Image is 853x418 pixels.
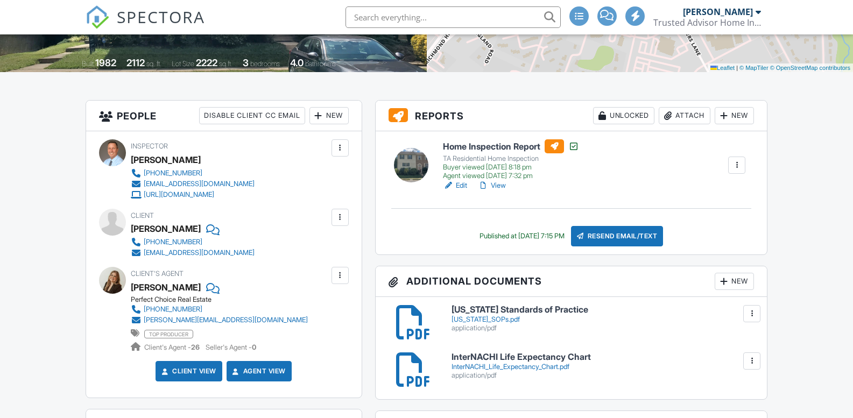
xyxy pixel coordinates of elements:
div: [EMAIL_ADDRESS][DOMAIN_NAME] [144,180,255,188]
img: The Best Home Inspection Software - Spectora [86,5,109,29]
span: sq. ft. [146,60,161,68]
div: Agent viewed [DATE] 7:32 pm [443,172,579,180]
h3: People [86,101,362,131]
div: Unlocked [593,107,654,124]
div: New [309,107,349,124]
div: Resend Email/Text [571,226,664,246]
div: application/pdf [452,371,754,380]
span: Inspector [131,142,168,150]
div: [URL][DOMAIN_NAME] [144,190,214,199]
a: [EMAIL_ADDRESS][DOMAIN_NAME] [131,247,255,258]
a: © OpenStreetMap contributors [770,65,850,71]
a: Client View [159,366,216,377]
span: bedrooms [250,60,280,68]
div: [PERSON_NAME] [131,152,201,168]
div: [PERSON_NAME][EMAIL_ADDRESS][DOMAIN_NAME] [144,316,308,324]
div: [PERSON_NAME] [131,221,201,237]
div: [PHONE_NUMBER] [144,305,202,314]
div: Disable Client CC Email [199,107,305,124]
div: New [715,107,754,124]
strong: 0 [252,343,256,351]
a: [URL][DOMAIN_NAME] [131,189,255,200]
h3: Reports [376,101,767,131]
div: [PHONE_NUMBER] [144,238,202,246]
h3: Additional Documents [376,266,767,297]
strong: 26 [191,343,200,351]
a: [PHONE_NUMBER] [131,168,255,179]
div: 3 [243,57,249,68]
a: [PERSON_NAME][EMAIL_ADDRESS][DOMAIN_NAME] [131,315,308,325]
span: bathrooms [305,60,336,68]
a: Edit [443,180,467,191]
a: [PHONE_NUMBER] [131,237,255,247]
div: [US_STATE]_SOPs.pdf [452,315,754,324]
a: Home Inspection Report TA Residential Home Inspection Buyer viewed [DATE] 8:18 pm Agent viewed [D... [443,139,579,180]
a: [EMAIL_ADDRESS][DOMAIN_NAME] [131,179,255,189]
span: Client [131,211,154,219]
div: Trusted Advisor Home Inspections [653,17,761,28]
h6: Home Inspection Report [443,139,579,153]
div: 4.0 [290,57,304,68]
span: | [736,65,738,71]
div: Attach [659,107,710,124]
span: top producer [144,330,193,338]
div: Perfect Choice Real Estate [131,295,316,304]
div: Published at [DATE] 7:15 PM [480,232,565,240]
span: Lot Size [172,60,194,68]
div: Buyer viewed [DATE] 8:18 pm [443,163,579,172]
span: Seller's Agent - [206,343,256,351]
span: SPECTORA [117,5,205,28]
div: TA Residential Home Inspection [443,154,579,163]
div: 2222 [196,57,217,68]
div: New [715,273,754,290]
a: [US_STATE] Standards of Practice [US_STATE]_SOPs.pdf application/pdf [452,305,754,332]
a: Leaflet [710,65,735,71]
div: 2112 [126,57,145,68]
span: Built [82,60,94,68]
input: Search everything... [346,6,561,28]
a: InterNACHI Life Expectancy Chart InterNACHI_Life_Expectancy_Chart.pdf application/pdf [452,352,754,380]
h6: InterNACHI Life Expectancy Chart [452,352,754,362]
div: [EMAIL_ADDRESS][DOMAIN_NAME] [144,249,255,257]
div: InterNACHI_Life_Expectancy_Chart.pdf [452,363,754,371]
span: Client's Agent [131,270,184,278]
a: © MapTiler [739,65,769,71]
div: 1982 [95,57,116,68]
div: [PERSON_NAME] [683,6,753,17]
a: [PHONE_NUMBER] [131,304,308,315]
div: [PHONE_NUMBER] [144,169,202,178]
div: application/pdf [452,324,754,332]
h6: [US_STATE] Standards of Practice [452,305,754,315]
a: [PERSON_NAME] [131,279,201,295]
span: Client's Agent - [144,343,201,351]
a: Agent View [230,366,286,377]
a: SPECTORA [86,15,205,37]
span: sq.ft. [219,60,232,68]
a: View [478,180,506,191]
